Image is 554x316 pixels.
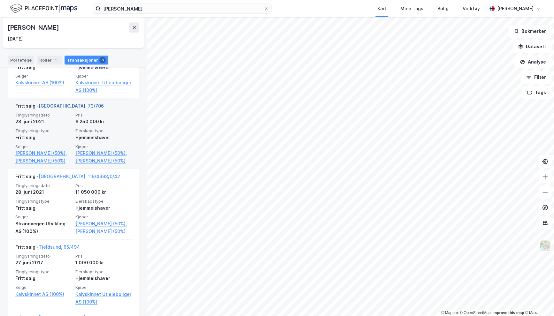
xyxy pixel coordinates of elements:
button: Analyse [514,56,551,68]
iframe: Chat Widget [522,285,554,316]
span: Selger [15,73,72,79]
span: Selger [15,144,72,149]
div: Mine Tags [400,5,423,12]
div: 11 050 000 kr [75,188,132,196]
span: Kjøper [75,214,132,220]
div: Fritt salg [15,204,72,212]
a: OpenStreetMap [460,311,491,315]
div: 8 [99,57,106,63]
button: Datasett [512,40,551,53]
a: Tjeldsund, 65/494 [39,244,80,250]
a: [PERSON_NAME] (50%), [75,149,132,157]
input: Søk på adresse, matrikkel, gårdeiere, leietakere eller personer [101,4,264,13]
div: Strandvegen Utvikling AS (100%) [15,220,72,235]
div: Hjemmelshaver [75,275,132,282]
span: Eierskapstype [75,199,132,204]
span: Pris [75,183,132,188]
div: Fritt salg [15,275,72,282]
div: Kontrollprogram for chat [522,285,554,316]
div: [DATE] [8,35,23,43]
div: 5 [53,57,59,63]
a: [PERSON_NAME] (50%) [15,157,72,165]
span: Pris [75,253,132,259]
div: Hjemmelshaver [75,134,132,141]
a: [PERSON_NAME] (50%) [75,228,132,235]
a: Kalvskinnet AS (100%) [15,290,72,298]
div: 1 000 000 kr [75,259,132,267]
span: Eierskapstype [75,269,132,275]
div: [PERSON_NAME] [8,22,60,33]
span: Tinglysningstype [15,269,72,275]
a: Kalvskinnet AS (100%) [15,79,72,87]
button: Filter [521,71,551,84]
div: Transaksjoner [65,56,108,64]
span: Selger [15,285,72,290]
div: Bolig [437,5,449,12]
div: 27. juni 2017 [15,259,72,267]
img: Z [539,240,551,252]
a: Kalvskinnet Utleieboliger AS (100%) [75,79,132,94]
img: logo.f888ab2527a4732fd821a326f86c7f29.svg [10,3,77,14]
div: [PERSON_NAME] [497,5,534,12]
a: [PERSON_NAME] (50%) [75,157,132,165]
a: Kalvskinnet Utleieboliger AS (100%) [75,290,132,306]
div: Fritt salg - [15,173,120,183]
div: Fritt salg - [15,243,80,253]
div: Roller [37,56,62,64]
span: Pris [75,112,132,118]
span: Kjøper [75,73,132,79]
span: Kjøper [75,144,132,149]
button: Bokmerker [508,25,551,38]
span: Kjøper [75,285,132,290]
span: Tinglysningstype [15,128,72,133]
div: Portefølje [8,56,34,64]
a: [GEOGRAPHIC_DATA], 119/4393/0/42 [39,174,120,179]
a: [PERSON_NAME] (50%), [15,149,72,157]
span: Tinglysningsdato [15,112,72,118]
div: 6 250 000 kr [75,118,132,125]
span: Eierskapstype [75,128,132,133]
div: 28. juni 2021 [15,188,72,196]
a: [PERSON_NAME] (50%), [75,220,132,228]
a: Mapbox [441,311,458,315]
div: Fritt salg [15,134,72,141]
a: Improve this map [492,311,524,315]
div: Kart [377,5,386,12]
a: [GEOGRAPHIC_DATA], 73/706 [39,103,104,109]
div: 28. juni 2021 [15,118,72,125]
span: Tinglysningsdato [15,183,72,188]
button: Tags [522,86,551,99]
div: Fritt salg - [15,102,104,112]
div: Hjemmelshaver [75,204,132,212]
span: Selger [15,214,72,220]
div: Verktøy [463,5,480,12]
span: Tinglysningsdato [15,253,72,259]
span: Tinglysningstype [15,199,72,204]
